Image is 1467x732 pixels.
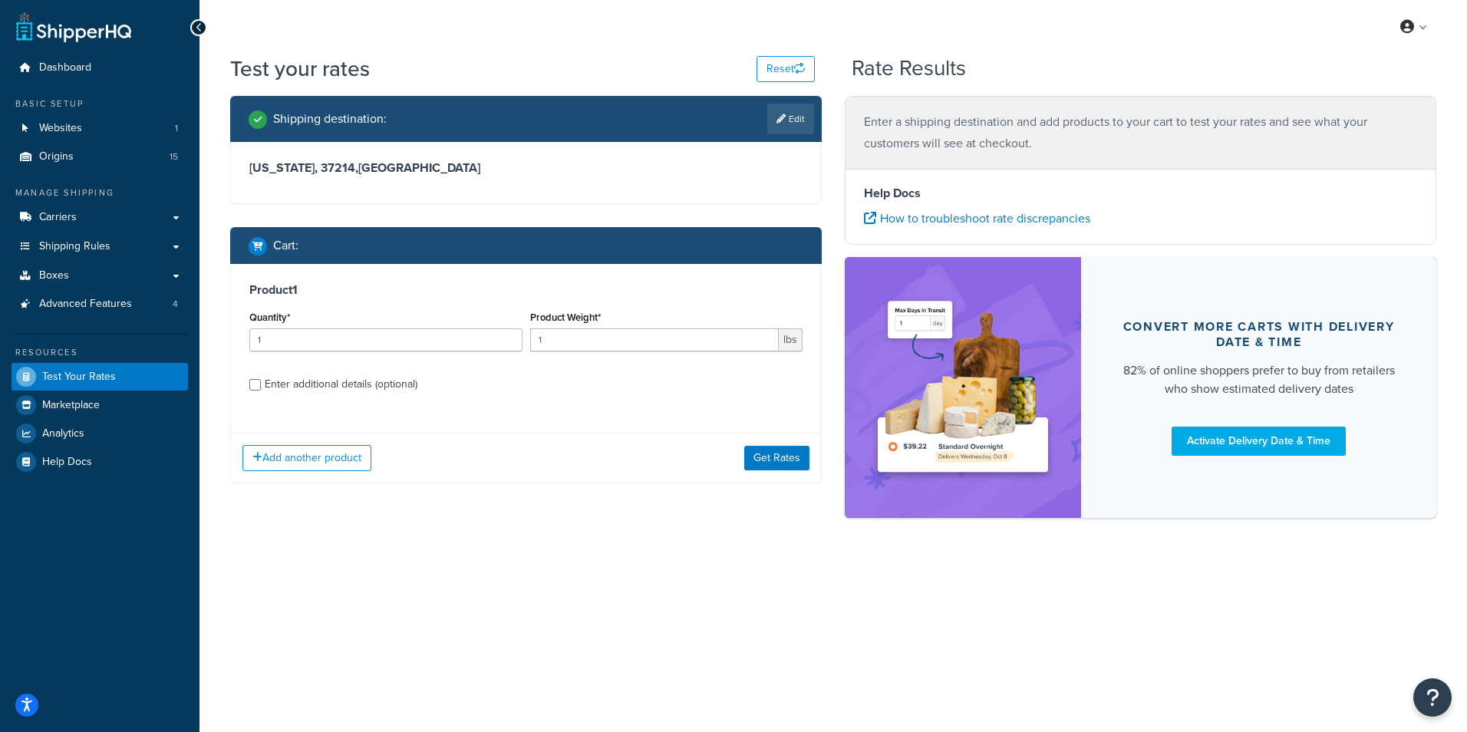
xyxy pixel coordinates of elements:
a: Websites1 [12,114,188,143]
span: Boxes [39,269,69,282]
a: Advanced Features4 [12,290,188,318]
a: Marketplace [12,391,188,419]
li: Origins [12,143,188,171]
p: Enter a shipping destination and add products to your cart to test your rates and see what your c... [864,111,1417,154]
input: 0 [249,328,523,351]
a: How to troubleshoot rate discrepancies [864,209,1090,227]
button: Add another product [242,445,371,471]
a: Help Docs [12,448,188,476]
a: Activate Delivery Date & Time [1172,427,1346,456]
label: Quantity* [249,312,290,323]
h2: Cart : [273,239,298,252]
div: Basic Setup [12,97,188,110]
span: Dashboard [39,61,91,74]
span: Websites [39,122,82,135]
span: Test Your Rates [42,371,116,384]
a: Shipping Rules [12,232,188,261]
a: Analytics [12,420,188,447]
div: Convert more carts with delivery date & time [1118,319,1399,350]
span: Advanced Features [39,298,132,311]
button: Open Resource Center [1413,678,1452,717]
a: Dashboard [12,54,188,82]
h4: Help Docs [864,184,1417,203]
h2: Rate Results [852,57,966,81]
span: lbs [779,328,803,351]
li: Websites [12,114,188,143]
span: Shipping Rules [39,240,110,253]
h2: Shipping destination : [273,112,387,126]
span: Carriers [39,211,77,224]
a: Edit [767,104,814,134]
label: Product Weight* [530,312,601,323]
h1: Test your rates [230,54,370,84]
span: 15 [170,150,178,163]
span: Help Docs [42,456,92,469]
span: Origins [39,150,74,163]
span: 4 [173,298,178,311]
a: Test Your Rates [12,363,188,391]
div: Resources [12,346,188,359]
a: Origins15 [12,143,188,171]
input: 0.00 [530,328,780,351]
div: 82% of online shoppers prefer to buy from retailers who show estimated delivery dates [1118,361,1399,398]
span: Marketplace [42,399,100,412]
input: Enter additional details (optional) [249,379,261,391]
div: Enter additional details (optional) [265,374,417,395]
span: Analytics [42,427,84,440]
h3: [US_STATE], 37214 , [GEOGRAPHIC_DATA] [249,160,803,176]
div: Manage Shipping [12,186,188,199]
a: Boxes [12,262,188,290]
h3: Product 1 [249,282,803,298]
button: Reset [757,56,815,82]
img: feature-image-ddt-36eae7f7280da8017bfb280eaccd9c446f90b1fe08728e4019434db127062ab4.png [868,280,1058,494]
button: Get Rates [744,446,809,470]
a: Carriers [12,203,188,232]
span: 1 [175,122,178,135]
li: Advanced Features [12,290,188,318]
